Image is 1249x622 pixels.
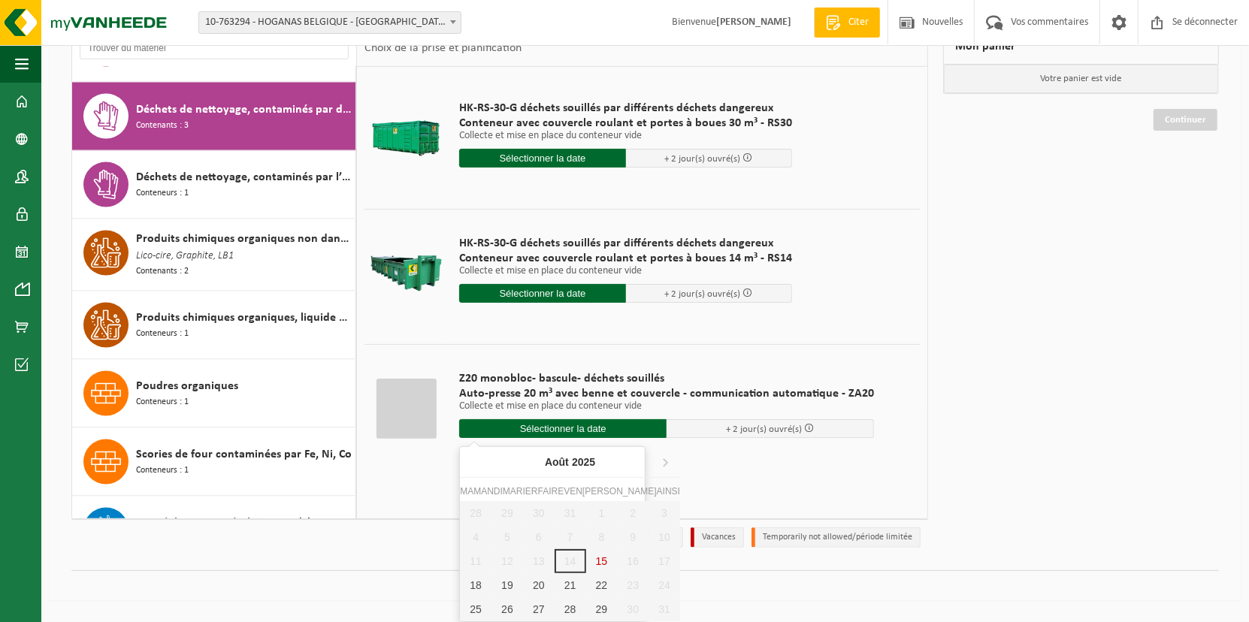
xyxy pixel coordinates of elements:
[716,17,791,28] strong: [PERSON_NAME]
[491,597,523,621] div: 26
[586,597,618,621] div: 29
[136,446,352,464] span: Scories de four contaminées par Fe, Ni, Co
[72,497,356,565] button: PMD (Plastique, Métal, Cartons à boissons) (entreprises)
[459,371,874,386] span: Z20 monobloc- bascule- déchets souillés
[136,231,352,249] span: Produits chimiques organiques non dangereux, liquides dans de petits emballages
[564,484,582,499] div: Ven
[136,187,189,201] span: Conteneurs : 1
[136,119,189,133] span: Contenants : 3
[460,597,491,621] div: 25
[545,457,569,467] font: Août
[459,131,792,141] p: Collecte et mise en place du conteneur vide
[136,464,189,479] span: Conteneurs : 1
[572,457,595,467] i: 2025
[814,8,880,38] a: Citer
[459,266,792,276] p: Collecte et mise en place du conteneur vide
[136,328,189,342] span: Conteneurs : 1
[752,527,921,548] li: Temporarily not allowed/période limitée
[691,527,744,548] li: Vacances
[136,249,234,265] span: Lico-cire, Graphite, LB1
[72,291,356,360] button: Produits chimiques organiques, liquide dangereux dans de petits contenants Conteneurs : 1
[582,484,657,499] div: [PERSON_NAME]
[136,265,189,279] span: Contenants : 2
[357,29,529,67] div: Choix de la prise et planification
[459,116,792,131] span: Conteneur avec couvercle roulant et portes à boues 30 m³ - RS30
[523,573,555,597] div: 20
[460,484,494,499] div: maman
[80,37,349,59] input: Trouver du matériel
[459,386,874,401] span: Auto-presse 20 m³ avec benne et couvercle - communication automatique - ZA20
[459,236,792,251] span: HK-RS-30-G déchets souillés par différents déchets dangereux
[586,573,618,597] div: 22
[72,219,356,291] button: Produits chimiques organiques non dangereux, liquides dans de petits emballages Lico-cire, Graphi...
[199,12,461,33] span: 10-763294 - HOGANAS BELGIUM - ATH
[523,597,555,621] div: 27
[491,573,523,597] div: 19
[459,401,874,412] p: Collecte et mise en place du conteneur vide
[459,101,792,116] span: HK-RS-30-G déchets souillés par différents déchets dangereux
[72,360,356,428] button: Poudres organiques Conteneurs : 1
[1154,109,1217,131] a: Continuer
[136,169,352,187] span: Déchets de nettoyage, contaminés par l’huile
[494,484,503,499] div: Di
[459,284,626,303] input: Sélectionner la date
[198,11,461,34] span: 10-763294 - HOGANAS BELGIUM - ATH
[664,289,740,299] span: + 2 jour(s) ouvré(s)
[726,424,802,434] span: + 2 jour(s) ouvré(s)
[538,484,564,499] div: Faire
[136,101,352,119] span: Déchets de nettoyage, contaminés par divers déchets dangereux
[944,65,1218,93] p: Votre panier est vide
[657,484,680,499] div: ainsi
[136,396,189,410] span: Conteneurs : 1
[555,597,586,621] div: 28
[460,573,491,597] div: 18
[459,149,626,168] input: Sélectionner la date
[664,154,740,164] span: + 2 jour(s) ouvré(s)
[555,573,586,597] div: 21
[136,378,238,396] span: Poudres organiques
[459,419,667,438] input: Sélectionner la date
[72,83,356,151] button: Déchets de nettoyage, contaminés par divers déchets dangereux Contenants : 3
[459,251,792,266] span: Conteneur avec couvercle roulant et portes à boues 14 m³ - RS14
[72,428,356,497] button: Scories de four contaminées par Fe, Ni, Co Conteneurs : 1
[503,484,538,499] div: Marier
[672,17,791,28] font: Bienvenue
[136,309,352,328] span: Produits chimiques organiques, liquide dangereux dans de petits contenants
[943,29,1219,65] div: Mon panier
[72,151,356,219] button: Déchets de nettoyage, contaminés par l’huile Conteneurs : 1
[845,15,872,30] span: Citer
[136,515,352,533] span: PMD (Plastique, Métal, Cartons à boissons) (entreprises)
